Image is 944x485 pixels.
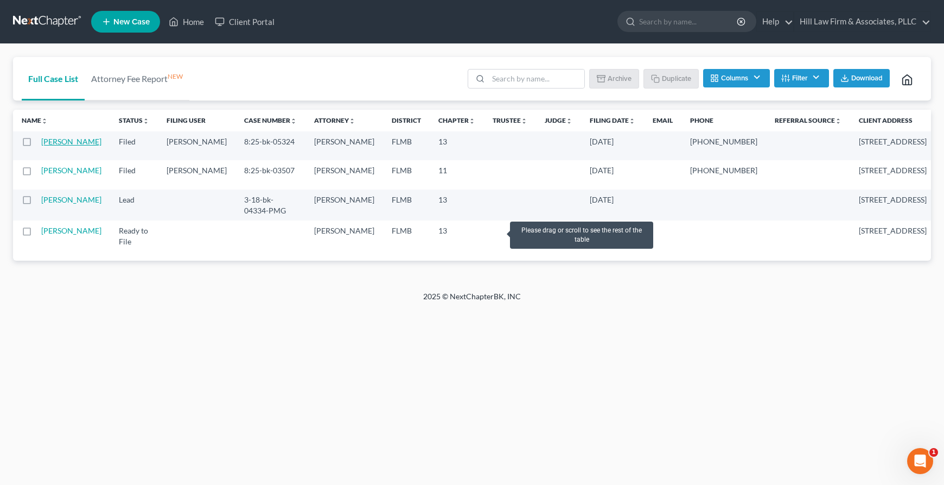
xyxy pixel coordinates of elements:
a: Statusunfold_more [119,116,149,124]
td: [PERSON_NAME] [305,131,383,160]
div: Please drag or scroll to see the rest of the table [510,222,653,249]
a: [PERSON_NAME] [41,195,101,204]
pre: [PHONE_NUMBER] [690,136,757,147]
i: unfold_more [521,118,527,124]
td: [PERSON_NAME] [158,131,235,160]
a: Full Case List [22,57,85,100]
a: Attorney Fee ReportNEW [85,57,189,100]
td: [STREET_ADDRESS] [850,190,935,221]
button: Columns [703,69,769,87]
th: District [383,110,430,131]
a: [PERSON_NAME] [41,226,101,235]
td: [PERSON_NAME] [158,160,235,189]
i: unfold_more [41,118,48,124]
i: unfold_more [349,118,355,124]
a: Case Numberunfold_more [244,116,297,124]
td: [DATE] [581,190,644,221]
td: 8:25-bk-05324 [235,131,305,160]
td: Ready to File [110,221,158,251]
td: Filed [110,131,158,160]
a: Referral Sourceunfold_more [775,116,841,124]
td: Filed [110,160,158,189]
i: unfold_more [835,118,841,124]
td: [PERSON_NAME] [305,190,383,221]
td: [DATE] [581,160,644,189]
input: Search by name... [488,70,584,88]
pre: [PHONE_NUMBER] [690,165,757,176]
i: unfold_more [143,118,149,124]
th: Filing User [158,110,235,131]
td: [STREET_ADDRESS] [850,131,935,160]
a: Judgeunfold_more [545,116,572,124]
i: unfold_more [290,118,297,124]
div: 2025 © NextChapterBK, INC [163,291,781,311]
td: FLMB [383,131,430,160]
i: unfold_more [469,118,475,124]
a: Attorneyunfold_more [314,116,355,124]
span: 1 [929,448,938,457]
sup: NEW [168,72,183,80]
td: FLMB [383,221,430,251]
td: 13 [430,131,484,160]
span: Download [851,74,883,83]
td: 13 [430,190,484,221]
a: Chapterunfold_more [438,116,475,124]
td: 13 [430,221,484,251]
a: Hill Law Firm & Associates, PLLC [794,12,930,32]
button: Filter [774,69,829,87]
td: [STREET_ADDRESS] [850,221,935,251]
a: [PERSON_NAME] [41,137,101,146]
i: unfold_more [629,118,635,124]
a: Trusteeunfold_more [493,116,527,124]
a: Home [163,12,209,32]
a: Client Portal [209,12,280,32]
td: [PERSON_NAME] [305,160,383,189]
td: [DATE] [581,131,644,160]
a: Filing Dateunfold_more [590,116,635,124]
th: Client Address [850,110,935,131]
td: Lead [110,190,158,221]
button: Download [833,69,890,87]
th: Phone [681,110,766,131]
td: 11 [430,160,484,189]
td: FLMB [383,190,430,221]
i: unfold_more [566,118,572,124]
a: [PERSON_NAME] [41,166,101,175]
iframe: Intercom live chat [907,448,933,474]
td: FLMB [383,160,430,189]
a: Nameunfold_more [22,116,48,124]
td: [PERSON_NAME] [305,221,383,251]
span: New Case [113,18,150,26]
th: Email [644,110,681,131]
td: 8:25-bk-03507 [235,160,305,189]
td: [STREET_ADDRESS] [850,160,935,189]
input: Search by name... [639,11,738,32]
td: 3-18-bk-04334-PMG [235,190,305,221]
a: Help [757,12,793,32]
